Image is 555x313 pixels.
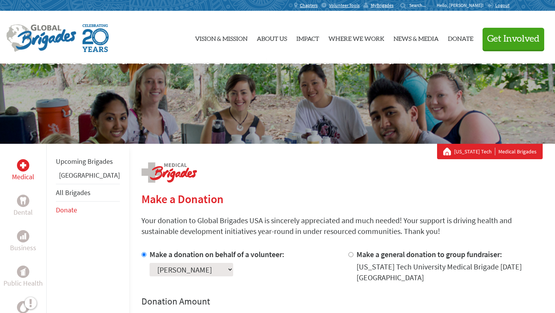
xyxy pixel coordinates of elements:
li: All Brigades [56,184,120,202]
a: Where We Work [328,17,384,57]
img: Global Brigades Logo [6,24,76,52]
a: [US_STATE] Tech [454,148,495,155]
p: Business [10,242,36,253]
button: Get Involved [483,28,544,50]
a: Impact [296,17,319,57]
h4: Donation Amount [141,295,543,308]
span: Get Involved [487,34,540,44]
img: Water [20,303,26,311]
a: DentalDental [13,195,33,218]
li: Upcoming Brigades [56,153,120,170]
li: Ghana [56,170,120,184]
a: Public HealthPublic Health [3,266,43,289]
li: Donate [56,202,120,219]
span: Volunteer Tools [329,2,360,8]
p: Medical [12,172,34,182]
span: Chapters [300,2,318,8]
span: MyBrigades [371,2,394,8]
span: Logout [495,2,510,8]
a: Vision & Mission [195,17,247,57]
a: News & Media [394,17,439,57]
p: Dental [13,207,33,218]
a: Donate [448,17,473,57]
div: Business [17,230,29,242]
img: Public Health [20,268,26,276]
img: Medical [20,162,26,168]
a: About Us [257,17,287,57]
p: Your donation to Global Brigades USA is sincerely appreciated and much needed! Your support is dr... [141,215,543,237]
a: MedicalMedical [12,159,34,182]
a: BusinessBusiness [10,230,36,253]
img: Business [20,233,26,239]
a: Upcoming Brigades [56,157,113,166]
a: All Brigades [56,188,91,197]
h2: Make a Donation [141,192,543,206]
img: Dental [20,197,26,204]
div: Public Health [17,266,29,278]
div: Dental [17,195,29,207]
img: logo-medical.png [141,162,197,183]
div: [US_STATE] Tech University Medical Brigade [DATE] [GEOGRAPHIC_DATA] [357,261,543,283]
a: Logout [487,2,510,8]
label: Make a donation on behalf of a volunteer: [150,249,284,259]
a: Donate [56,205,77,214]
div: Medical Brigades [443,148,536,155]
p: Public Health [3,278,43,289]
label: Make a general donation to group fundraiser: [357,249,502,259]
p: Hello, [PERSON_NAME]! [437,2,487,8]
div: Medical [17,159,29,172]
a: [GEOGRAPHIC_DATA] [59,171,120,180]
input: Search... [409,2,431,8]
img: Global Brigades Celebrating 20 Years [82,24,109,52]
